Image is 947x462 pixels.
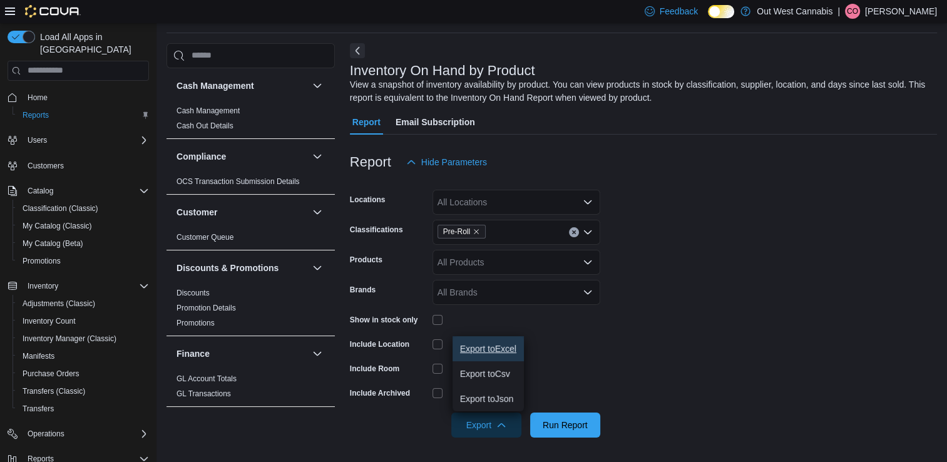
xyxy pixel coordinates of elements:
button: Clear input [569,227,579,237]
label: Locations [350,195,386,205]
button: Open list of options [583,227,593,237]
button: My Catalog (Beta) [13,235,154,252]
span: Adjustments (Classic) [23,299,95,309]
button: Discounts & Promotions [177,262,307,274]
a: Transfers [18,401,59,416]
button: Catalog [3,182,154,200]
span: Feedback [660,5,698,18]
button: Users [23,133,52,148]
span: My Catalog (Classic) [18,218,149,234]
span: Inventory Count [18,314,149,329]
button: Classification (Classic) [13,200,154,217]
span: Classification (Classic) [18,201,149,216]
button: Export toJson [453,386,524,411]
span: GL Account Totals [177,374,237,384]
h3: Cash Management [177,80,254,92]
span: Inventory [23,279,149,294]
button: Remove Pre-Roll from selection in this group [473,228,480,235]
button: My Catalog (Classic) [13,217,154,235]
span: Pre-Roll [438,225,486,239]
span: Cash Out Details [177,121,233,131]
button: Run Report [530,413,600,438]
input: Dark Mode [708,5,734,18]
a: Transfers (Classic) [18,384,90,399]
span: Purchase Orders [18,366,149,381]
a: Promotion Details [177,304,236,312]
h3: Inventory On Hand by Product [350,63,535,78]
span: My Catalog (Beta) [23,239,83,249]
button: Customers [3,157,154,175]
a: Cash Management [177,106,240,115]
span: Run Report [543,419,588,431]
span: My Catalog (Classic) [23,221,92,231]
button: Discounts & Promotions [310,260,325,275]
span: CO [847,4,858,19]
span: My Catalog (Beta) [18,236,149,251]
a: Customers [23,158,69,173]
button: Next [350,43,365,58]
button: Promotions [13,252,154,270]
button: Open list of options [583,287,593,297]
button: Transfers [13,400,154,418]
span: Export to Csv [460,369,516,379]
span: Customers [23,158,149,173]
span: Purchase Orders [23,369,79,379]
button: Cash Management [310,78,325,93]
span: Export to Excel [460,344,516,354]
div: Cash Management [166,103,335,138]
span: Operations [23,426,149,441]
span: Adjustments (Classic) [18,296,149,311]
button: Inventory Count [13,312,154,330]
div: Compliance [166,174,335,194]
a: Manifests [18,349,59,364]
button: Operations [23,426,69,441]
button: Compliance [310,149,325,164]
div: Customer [166,230,335,250]
span: Transfers [18,401,149,416]
label: Show in stock only [350,315,418,325]
label: Classifications [350,225,403,235]
a: GL Transactions [177,389,231,398]
span: Load All Apps in [GEOGRAPHIC_DATA] [35,31,149,56]
a: Cash Out Details [177,121,233,130]
a: My Catalog (Classic) [18,218,97,234]
span: Classification (Classic) [23,203,98,213]
span: Catalog [28,186,53,196]
span: Report [352,110,381,135]
span: Hide Parameters [421,156,487,168]
a: Discounts [177,289,210,297]
a: Promotions [18,254,66,269]
a: Promotions [177,319,215,327]
span: Reports [23,110,49,120]
label: Include Room [350,364,399,374]
span: Transfers [23,404,54,414]
span: Email Subscription [396,110,475,135]
button: Cash Management [177,80,307,92]
img: Cova [25,5,81,18]
a: Customer Queue [177,233,233,242]
div: Discounts & Promotions [166,285,335,336]
div: Finance [166,371,335,406]
button: Manifests [13,347,154,365]
span: Inventory Manager (Classic) [18,331,149,346]
button: Inventory [23,279,63,294]
div: View a snapshot of inventory availability by product. You can view products in stock by classific... [350,78,931,105]
button: Inventory Manager (Classic) [13,330,154,347]
span: Operations [28,429,64,439]
button: Hide Parameters [401,150,492,175]
label: Products [350,255,382,265]
span: Export [459,413,514,438]
div: Chad O'Neill [845,4,860,19]
span: Pre-Roll [443,225,470,238]
button: Transfers (Classic) [13,382,154,400]
button: Open list of options [583,197,593,207]
span: Catalog [23,183,149,198]
span: Promotions [23,256,61,266]
a: OCS Transaction Submission Details [177,177,300,186]
button: Adjustments (Classic) [13,295,154,312]
span: Home [23,90,149,105]
button: Export [451,413,521,438]
h3: Finance [177,347,210,360]
span: Promotion Details [177,303,236,313]
span: Transfers (Classic) [23,386,85,396]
